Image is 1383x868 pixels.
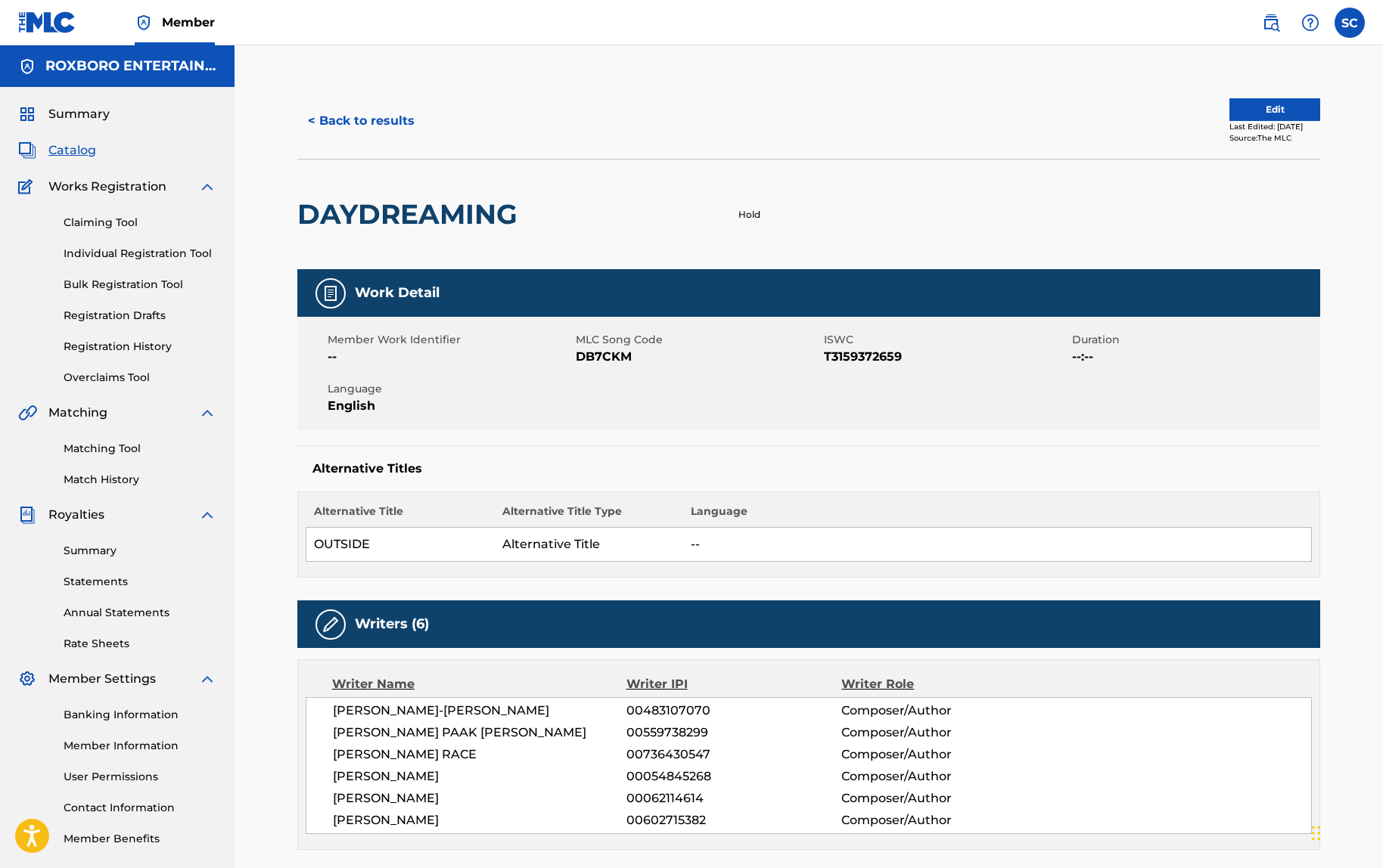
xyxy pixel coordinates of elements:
span: --:-- [1072,348,1316,366]
span: 00062114614 [626,789,841,808]
span: [PERSON_NAME] [333,789,626,808]
p: Hold [738,208,760,222]
span: [PERSON_NAME] [333,811,626,829]
span: Works Registration [48,178,166,196]
div: Writer Name [332,675,626,693]
iframe: Resource Center [1341,597,1383,718]
a: Statements [64,574,216,590]
div: Writer IPI [626,675,842,693]
a: Banking Information [64,707,216,723]
a: User Permissions [64,769,216,785]
span: -- [328,348,572,366]
td: OUTSIDE [306,528,495,562]
td: Alternative Title [495,528,683,562]
a: Public Search [1256,8,1286,38]
img: expand [198,506,216,524]
img: expand [198,670,216,688]
button: Edit [1229,98,1320,121]
div: Last Edited: [DATE] [1229,121,1320,132]
a: Annual Statements [64,605,216,621]
td: -- [683,528,1312,562]
span: Composer/Author [841,811,1037,829]
span: 00483107070 [626,702,841,720]
h5: ROXBORO ENTERTAINMENT GROUP INC [45,57,216,75]
div: Source: The MLC [1229,132,1320,144]
div: Help [1295,8,1326,38]
span: Duration [1072,332,1316,348]
span: [PERSON_NAME] RACE [333,746,626,764]
span: ISWC [824,332,1068,348]
a: Member Information [64,738,216,754]
div: Drag [1312,811,1321,856]
span: Composer/Author [841,746,1037,764]
img: expand [198,178,216,196]
div: User Menu [1335,8,1365,38]
span: [PERSON_NAME] [333,767,626,786]
a: SummarySummary [18,105,110,123]
span: Language [328,381,572,397]
span: [PERSON_NAME]-[PERSON_NAME] [333,702,626,720]
h5: Work Detail [355,284,440,302]
span: Composer/Author [841,767,1037,786]
a: Contact Information [64,800,216,816]
a: Individual Registration Tool [64,246,216,262]
span: Composer/Author [841,789,1037,808]
span: 00736430547 [626,746,841,764]
span: English [328,397,572,415]
a: Registration History [64,339,216,355]
a: Summary [64,543,216,559]
span: Composer/Author [841,724,1037,742]
img: Catalog [18,141,36,160]
img: expand [198,404,216,422]
iframe: Chat Widget [1307,795,1383,868]
span: Member [162,14,215,31]
a: Bulk Registration Tool [64,277,216,293]
span: Royalties [48,506,104,524]
span: MLC Song Code [576,332,820,348]
img: Works Registration [18,178,38,196]
img: help [1301,14,1319,32]
img: Summary [18,105,36,123]
img: Royalties [18,506,36,524]
span: [PERSON_NAME] PAAK [PERSON_NAME] [333,724,626,742]
span: Composer/Author [841,702,1037,720]
span: Member Work Identifier [328,332,572,348]
th: Alternative Title [306,504,495,528]
span: 00559738299 [626,724,841,742]
span: 00054845268 [626,767,841,786]
img: MLC Logo [18,11,76,33]
a: Claiming Tool [64,215,216,231]
a: Member Benefits [64,831,216,847]
th: Alternative Title Type [495,504,683,528]
img: Member Settings [18,670,36,688]
div: Writer Role [841,675,1037,693]
h2: DAYDREAMING [297,197,525,231]
a: Matching Tool [64,441,216,457]
a: Registration Drafts [64,308,216,324]
img: Writers [322,615,340,634]
img: Work Detail [322,284,340,302]
h5: Alternative Titles [312,461,1305,476]
span: 00602715382 [626,811,841,829]
a: CatalogCatalog [18,141,96,160]
span: Catalog [48,141,96,160]
img: Top Rightsholder [135,14,153,32]
th: Language [683,504,1312,528]
a: Overclaims Tool [64,370,216,386]
a: Rate Sheets [64,636,216,652]
img: Matching [18,404,37,422]
img: search [1262,14,1280,32]
span: Member Settings [48,670,156,688]
img: Accounts [18,57,36,76]
span: T3159372659 [824,348,1068,366]
button: < Back to results [297,102,425,140]
span: DB7CKM [576,348,820,366]
span: Matching [48,404,107,422]
a: Match History [64,472,216,488]
h5: Writers (6) [355,615,429,633]
span: Summary [48,105,110,123]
